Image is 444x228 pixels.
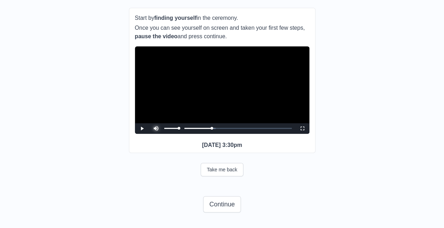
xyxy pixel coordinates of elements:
b: pause the video [135,33,178,39]
button: Continue [203,196,241,212]
button: Play [135,123,149,134]
b: finding yourself [154,15,197,21]
button: Take me back [201,163,243,176]
div: Progress Bar [184,128,292,129]
p: [DATE] 3:30pm [135,141,309,149]
button: Fullscreen [295,123,309,134]
p: Start by in the ceremony. [135,14,309,22]
div: Volume Level [164,128,179,129]
div: Video Player [135,46,309,134]
button: Mute [149,123,163,134]
p: Once you can see yourself on screen and taken your first few steps, and press continue. [135,24,309,41]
